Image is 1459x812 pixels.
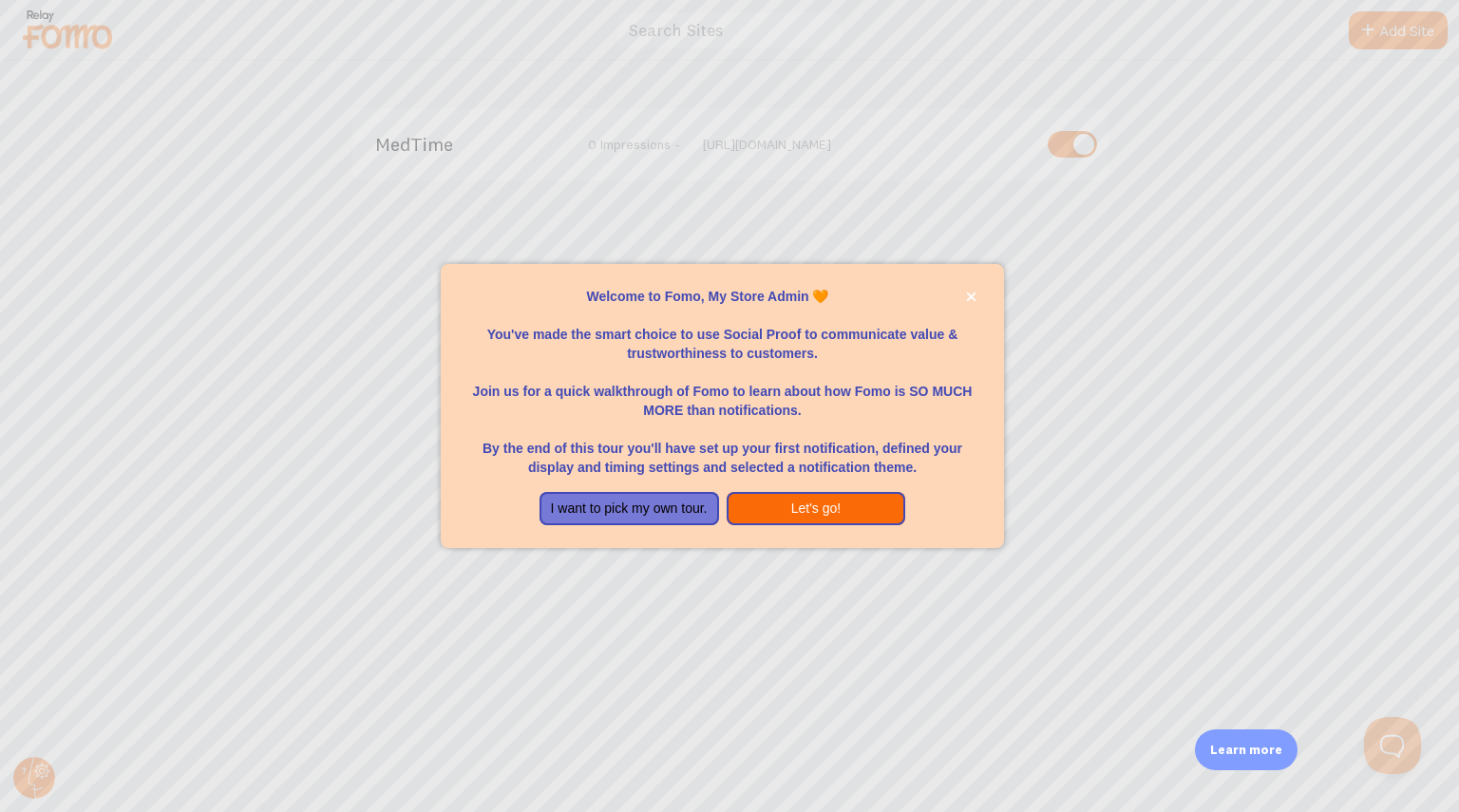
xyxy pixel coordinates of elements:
[1210,741,1282,759] p: Learn more
[1195,729,1298,770] div: Learn more
[727,492,906,526] button: Let's go!
[464,420,980,477] p: By the end of this tour you'll have set up your first notification, defined your display and timi...
[441,264,1003,549] div: Welcome to Fomo, My Store Admin 🧡You&amp;#39;ve made the smart choice to use Social Proof to comm...
[961,287,981,307] button: close,
[540,492,719,526] button: I want to pick my own tour.
[464,287,980,306] p: Welcome to Fomo, My Store Admin 🧡
[464,363,980,420] p: Join us for a quick walkthrough of Fomo to learn about how Fomo is SO MUCH MORE than notifications.
[464,306,980,363] p: You've made the smart choice to use Social Proof to communicate value & trustworthiness to custom...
